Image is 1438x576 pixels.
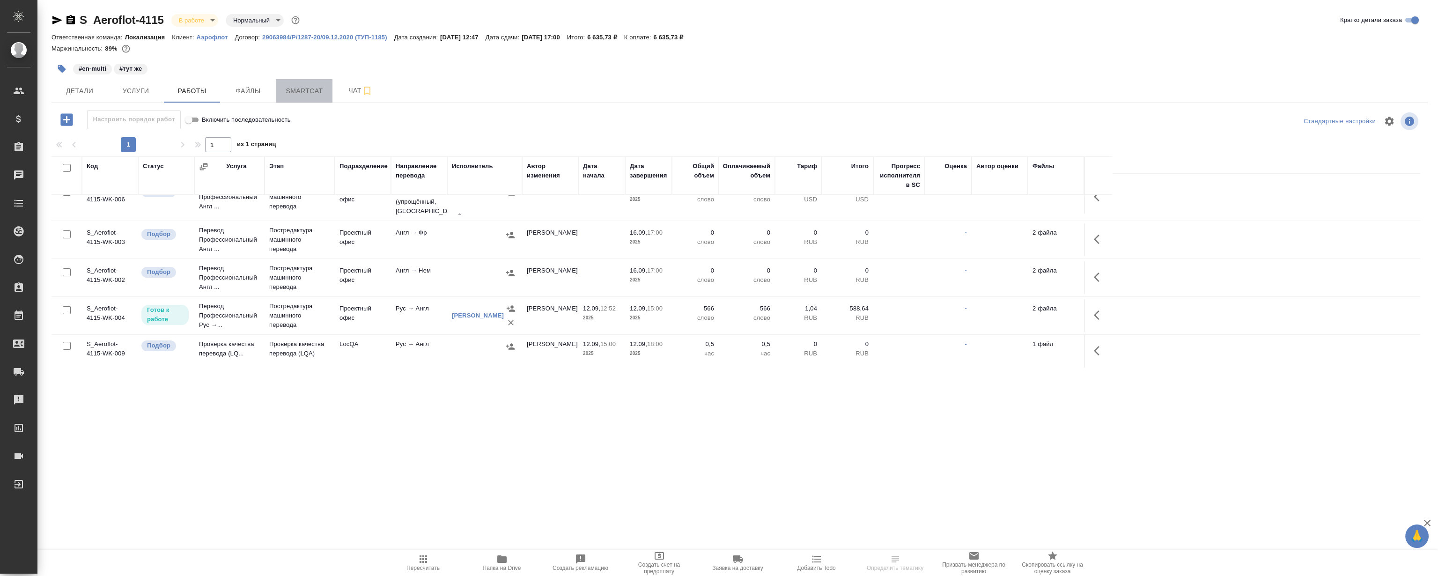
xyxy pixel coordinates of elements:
td: Рус → Англ [391,299,447,332]
div: Дата завершения [630,162,667,180]
div: Прогресс исполнителя в SC [878,162,920,190]
td: [PERSON_NAME] [522,181,578,214]
p: RUB [826,313,869,323]
p: RUB [826,349,869,358]
p: 2025 [630,349,667,358]
p: 1,04 [780,304,817,313]
p: 29063984/Р/1287-20/09.12.2020 (ТУП-1185) [262,34,394,41]
a: - [965,340,967,347]
button: Добавить тэг [52,59,72,79]
span: Детали [57,85,102,97]
td: S_Aeroflot-4115-WK-002 [82,261,138,294]
div: Можно подбирать исполнителей [140,340,190,352]
p: 0 [780,266,817,275]
p: 566 [677,304,714,313]
p: 16.09, [630,229,647,236]
td: Рус → Англ [391,335,447,368]
p: 0 [780,340,817,349]
button: Здесь прячутся важные кнопки [1088,185,1111,208]
p: слово [677,237,714,247]
p: RUB [780,275,817,285]
td: [PERSON_NAME] [522,335,578,368]
div: Файлы [1032,162,1054,171]
p: Подбор [147,229,170,239]
span: Smartcat [282,85,327,97]
span: Чат [338,85,383,96]
p: RUB [780,313,817,323]
span: en-multi [72,64,113,72]
p: слово [677,313,714,323]
p: Клиент: [172,34,196,41]
div: Автор оценки [976,162,1018,171]
span: из 1 страниц [237,139,276,152]
p: Подбор [147,341,170,350]
a: Аэрофлот [197,33,235,41]
td: Перевод Профессиональный Англ ... [194,259,265,296]
td: S_Aeroflot-4115-WK-003 [82,223,138,256]
td: S_Aeroflot-4115-WK-004 [82,299,138,332]
p: слово [677,195,714,204]
td: Проектный офис [335,181,391,214]
button: Здесь прячутся важные кнопки [1088,266,1111,288]
button: Сгруппировать [199,162,208,171]
button: 0.00 USD; 588.64 RUB; [120,43,132,55]
p: Подбор [147,267,170,277]
p: Маржинальность: [52,45,105,52]
p: 2 файла [1032,304,1079,313]
p: 2025 [583,349,620,358]
td: Перевод Профессиональный Англ ... [194,221,265,258]
p: 15:00 [600,340,616,347]
p: 0 [723,266,770,275]
a: 29063984/Р/1287-20/09.12.2020 (ТУП-1185) [262,33,394,41]
span: Работы [170,85,214,97]
p: 566 [723,304,770,313]
td: Проектный офис [335,261,391,294]
p: #тут же [119,64,142,74]
div: В работе [226,14,284,27]
p: Проверка качества перевода (LQA) [269,340,330,358]
p: 2025 [583,313,620,323]
span: Посмотреть информацию [1401,112,1420,130]
span: Услуги [113,85,158,97]
p: 0 [780,228,817,237]
div: Итого [851,162,869,171]
p: 12:52 [600,305,616,312]
div: Общий объем [677,162,714,180]
div: Оплачиваемый объем [723,162,770,180]
p: слово [723,237,770,247]
span: Кратко детали заказа [1340,15,1402,25]
button: 🙏 [1405,524,1429,548]
p: 2 файла [1032,266,1079,275]
p: #en-multi [79,64,106,74]
td: Перевод Профессиональный Англ ... [194,178,265,216]
span: Включить последовательность [202,115,291,125]
button: Доп статусы указывают на важность/срочность заказа [289,14,302,26]
div: split button [1301,114,1378,129]
p: 17:00 [647,229,663,236]
td: Англ → Фр [391,223,447,256]
p: 2025 [630,275,667,285]
div: Оценка [944,162,967,171]
p: Договор: [235,34,262,41]
div: Дата начала [583,162,620,180]
p: Постредактура машинного перевода [269,226,330,254]
button: Здесь прячутся важные кнопки [1088,228,1111,251]
p: час [677,349,714,358]
p: Готов к работе [147,305,183,324]
td: [PERSON_NAME] [522,299,578,332]
button: Здесь прячутся важные кнопки [1088,340,1111,362]
td: LocQA [335,335,391,368]
td: Проектный офис [335,299,391,332]
td: Англ → Нем [391,261,447,294]
p: слово [723,195,770,204]
p: 0 [826,340,869,349]
p: 12.09, [583,340,600,347]
p: 588,64 [826,304,869,313]
p: RUB [780,349,817,358]
a: - [965,267,967,274]
p: Постредактура машинного перевода [269,264,330,292]
p: Дата создания: [394,34,440,41]
p: Постредактура машинного перевода [269,183,330,211]
p: USD [780,195,817,204]
p: 0 [723,228,770,237]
